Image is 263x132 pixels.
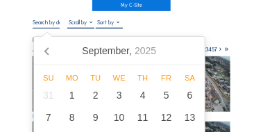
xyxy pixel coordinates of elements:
div: 5 [155,84,178,106]
div: 4 [131,84,155,106]
div: 12 [155,106,178,129]
div: We [108,74,131,82]
div: 11 [131,106,155,129]
div: 7 [37,106,60,129]
div: 13 [178,106,202,129]
div: 31 [37,84,60,106]
div: Mo [60,74,84,82]
div: 2 [84,84,108,106]
div: 1 [60,84,84,106]
div: 3 [108,84,131,106]
div: 6 [178,84,202,106]
div: 8 [60,106,84,129]
input: Search by date 󰅀 [33,19,60,26]
div: 10 [108,106,131,129]
div: Su [37,74,60,82]
div: Tu [84,74,108,82]
div: Fr [155,74,178,82]
div: 9 [84,106,108,129]
div: Sa [178,74,202,82]
i: 2025 [135,45,156,56]
div: Th [131,74,155,82]
div: September, [76,40,162,62]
